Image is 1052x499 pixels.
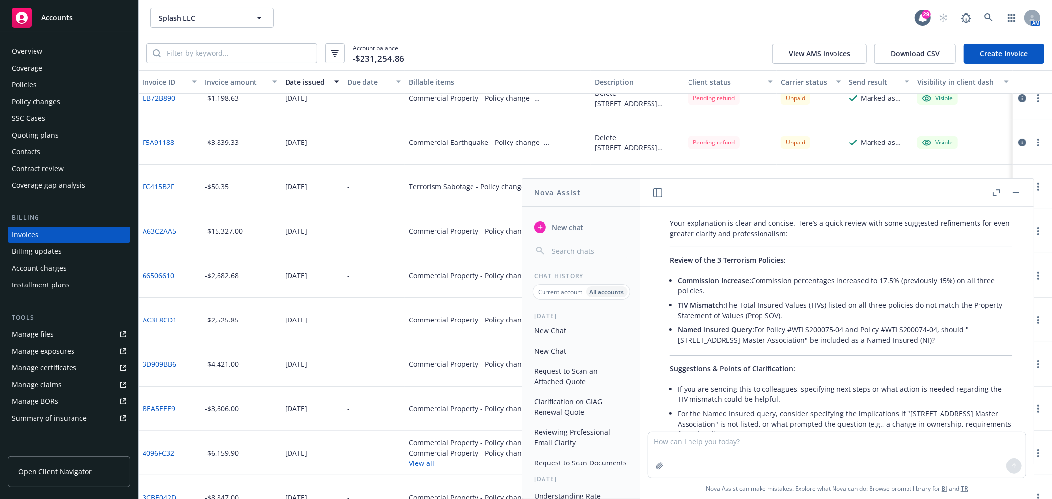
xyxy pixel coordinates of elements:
div: Account charges [12,260,67,276]
a: A63C2AA5 [143,226,176,236]
p: Current account [539,288,583,296]
a: FC415B2F [143,181,174,192]
div: Due date [347,77,391,87]
div: Invoice amount [205,77,266,87]
div: Overview [12,43,42,59]
div: Delete [STREET_ADDRESS] Locations Eff [DATE] [595,177,680,197]
button: Carrier status [777,70,845,94]
div: Terrorism Sabotage - Policy change - WTLS20007204 [409,181,581,192]
div: Visibility in client dash [917,77,998,87]
a: Manage claims [8,377,130,392]
div: Carrier status [781,77,830,87]
div: Policy changes [12,94,60,109]
button: View AMS invoices [772,44,867,64]
div: Manage exposures [12,343,74,359]
a: AC3E8CD1 [143,315,177,325]
div: Marked as sent [861,93,909,103]
a: BI [942,484,947,493]
input: Search chats [550,244,628,258]
button: Due date [343,70,405,94]
a: Contacts [8,144,130,160]
div: -$6,159.90 [205,448,239,458]
button: Clarification on GIAG Renewal Quote [530,393,632,420]
li: The Total Insured Values (TIVs) listed on all three policies do not match the Property Statement ... [678,298,1012,322]
button: Request to Scan an Attached Quote [530,363,632,390]
button: View all [409,458,587,468]
span: Named Insured Query: [678,325,754,334]
div: - [347,270,350,281]
a: Installment plans [8,277,130,293]
a: Search [979,8,999,28]
li: Commission percentages increased to 17.5% (previously 15%) on all three policies. [678,273,1012,298]
div: Manage claims [12,377,62,392]
div: - [347,359,350,369]
a: Quoting plans [8,127,130,143]
a: Switch app [1002,8,1021,28]
div: Client status [688,77,762,87]
a: Create Invoice [964,44,1044,64]
div: Manage BORs [12,393,58,409]
span: Nova Assist can make mistakes. Explore what Nova can do: Browse prompt library for and [706,478,968,499]
div: - [347,137,350,147]
button: New chat [530,218,632,236]
div: Manage certificates [12,360,76,376]
a: 66506610 [143,270,174,281]
button: Description [591,70,684,94]
a: 4096FC32 [143,448,174,458]
div: Marked as sent [861,137,909,147]
div: Delete [STREET_ADDRESS] Locations Eff [DATE] [595,88,680,108]
div: -$2,525.85 [205,315,239,325]
a: Accounts [8,4,130,32]
a: Manage BORs [8,393,130,409]
div: Coverage gap analysis [12,178,85,193]
a: Coverage [8,60,130,76]
div: - [347,93,350,103]
span: Manage exposures [8,343,130,359]
span: -$231,254.86 [353,52,404,65]
a: Manage files [8,326,130,342]
div: - [347,226,350,236]
a: Report a Bug [956,8,976,28]
span: Commission Increase: [678,276,751,285]
a: Policies [8,77,130,93]
div: -$50.35 [205,181,229,192]
a: F5A91188 [143,137,174,147]
div: Commercial Property - Policy change - B128429650W24 [409,437,587,448]
div: Installment plans [12,277,70,293]
div: Send result [849,77,899,87]
button: Download CSV [874,44,956,64]
button: Send result [845,70,913,94]
a: Contract review [8,161,130,177]
div: -$2,682.68 [205,270,239,281]
span: Open Client Navigator [18,466,92,477]
div: Billable items [409,77,587,87]
div: - [347,315,350,325]
div: - [347,403,350,414]
div: Commercial Property - Policy change - 57UFLFP4010 [409,359,579,369]
li: For Policy #WTLS200075-04 and Policy #WTLS200074-04, should "[STREET_ADDRESS] Master Association"... [678,322,1012,347]
div: [DATE] [285,181,307,192]
div: -$3,606.00 [205,403,239,414]
button: Visibility in client dash [913,70,1013,94]
div: [DATE] [285,137,307,147]
div: Coverage [12,60,42,76]
div: Description [595,77,680,87]
a: SSC Cases [8,110,130,126]
div: Visible [922,94,953,103]
div: Invoices [12,227,38,243]
div: Commercial Property - Policy change - RMP7092916809 [409,270,587,281]
div: -$15,327.00 [205,226,243,236]
button: Invoice ID [139,70,201,94]
p: All accounts [590,288,624,296]
li: For the Named Insured query, consider specifying the implications if "[STREET_ADDRESS] Master Ass... [678,406,1012,441]
div: [DATE] [522,312,640,320]
div: [DATE] [285,403,307,414]
button: Billable items [405,70,591,94]
div: Tools [8,313,130,322]
a: Account charges [8,260,130,276]
div: Visible [922,138,953,147]
button: Splash LLC [150,8,274,28]
div: Billing [8,213,130,223]
button: Date issued [281,70,343,94]
div: Commercial Property - Policy change - B128416688W24 [409,93,587,103]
